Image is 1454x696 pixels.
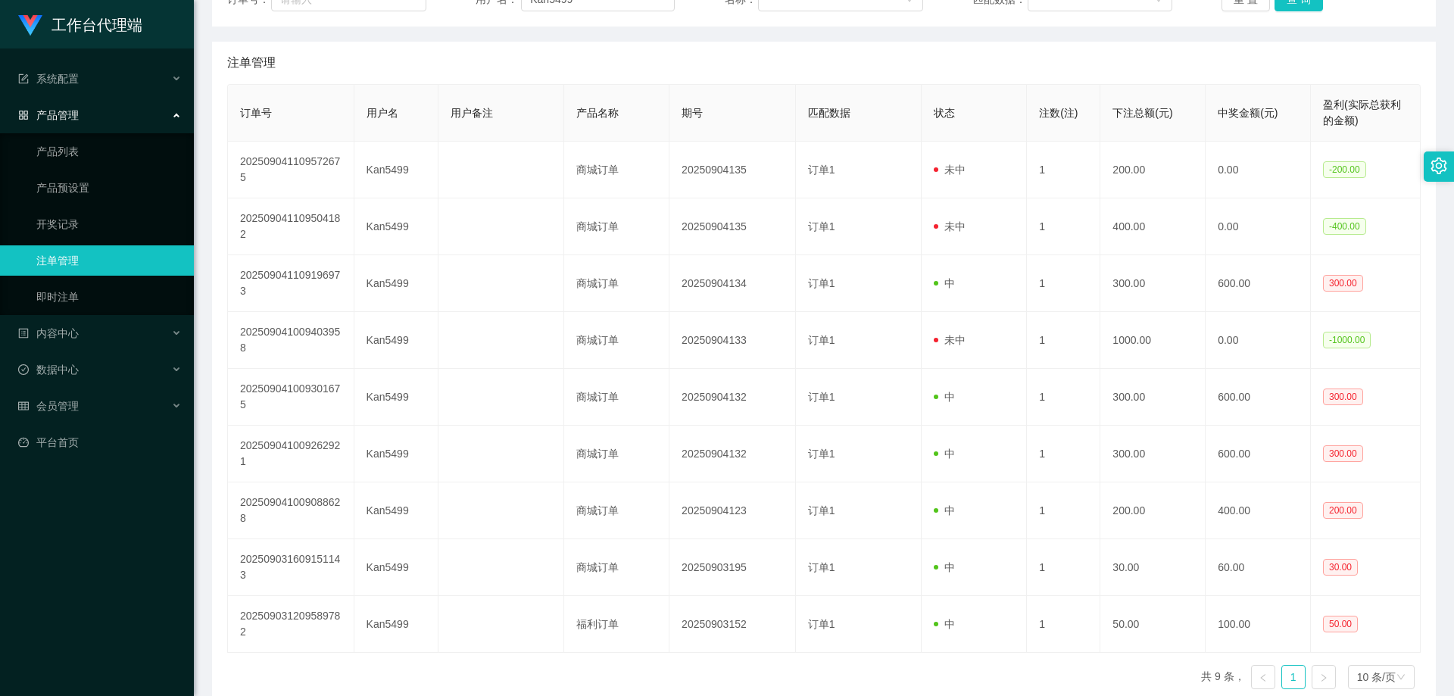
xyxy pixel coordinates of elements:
[240,107,272,119] span: 订单号
[669,426,796,482] td: 20250904132
[18,401,29,411] i: 图标: table
[228,426,354,482] td: 202509041009262921
[1112,107,1172,119] span: 下注总额(元)
[1206,596,1311,653] td: 100.00
[18,18,142,30] a: 工作台代理端
[808,561,835,573] span: 订单1
[354,539,438,596] td: Kan5499
[564,539,669,596] td: 商城订单
[1100,255,1206,312] td: 300.00
[228,369,354,426] td: 202509041009301675
[1281,665,1306,689] li: 1
[1027,426,1100,482] td: 1
[934,618,955,630] span: 中
[354,482,438,539] td: Kan5499
[1100,198,1206,255] td: 400.00
[51,1,142,49] h1: 工作台代理端
[1206,369,1311,426] td: 600.00
[934,277,955,289] span: 中
[1039,107,1078,119] span: 注数(注)
[36,136,182,167] a: 产品列表
[1027,255,1100,312] td: 1
[934,448,955,460] span: 中
[1323,445,1363,462] span: 300.00
[669,255,796,312] td: 20250904134
[1100,312,1206,369] td: 1000.00
[564,369,669,426] td: 商城订单
[1027,369,1100,426] td: 1
[354,426,438,482] td: Kan5499
[1323,616,1358,632] span: 50.00
[18,73,29,84] i: 图标: form
[1323,332,1371,348] span: -1000.00
[1027,198,1100,255] td: 1
[808,220,835,233] span: 订单1
[18,73,79,85] span: 系统配置
[808,391,835,403] span: 订单1
[1100,539,1206,596] td: 30.00
[1323,161,1366,178] span: -200.00
[669,369,796,426] td: 20250904132
[1100,142,1206,198] td: 200.00
[354,142,438,198] td: Kan5499
[1027,142,1100,198] td: 1
[564,312,669,369] td: 商城订单
[808,334,835,346] span: 订单1
[808,504,835,517] span: 订单1
[682,107,703,119] span: 期号
[18,364,79,376] span: 数据中心
[1100,426,1206,482] td: 300.00
[1323,389,1363,405] span: 300.00
[1206,142,1311,198] td: 0.00
[1323,98,1401,126] span: 盈利(实际总获利的金额)
[564,142,669,198] td: 商城订单
[367,107,398,119] span: 用户名
[669,539,796,596] td: 20250903195
[227,54,276,72] span: 注单管理
[18,109,79,121] span: 产品管理
[36,245,182,276] a: 注单管理
[1027,312,1100,369] td: 1
[564,198,669,255] td: 商城订单
[564,255,669,312] td: 商城订单
[36,209,182,239] a: 开奖记录
[1027,596,1100,653] td: 1
[564,596,669,653] td: 福利订单
[808,164,835,176] span: 订单1
[1251,665,1275,689] li: 上一页
[36,282,182,312] a: 即时注单
[934,561,955,573] span: 中
[1206,426,1311,482] td: 600.00
[808,618,835,630] span: 订单1
[1282,666,1305,688] a: 1
[1431,158,1447,174] i: 图标: setting
[354,369,438,426] td: Kan5499
[934,504,955,517] span: 中
[1323,559,1358,576] span: 30.00
[354,255,438,312] td: Kan5499
[1100,596,1206,653] td: 50.00
[1027,482,1100,539] td: 1
[1259,673,1268,682] i: 图标: left
[354,596,438,653] td: Kan5499
[18,427,182,457] a: 图标: dashboard平台首页
[564,426,669,482] td: 商城订单
[354,198,438,255] td: Kan5499
[18,327,79,339] span: 内容中心
[576,107,619,119] span: 产品名称
[228,255,354,312] td: 202509041109196973
[18,364,29,375] i: 图标: check-circle-o
[228,482,354,539] td: 202509041009088628
[18,328,29,339] i: 图标: profile
[1218,107,1278,119] span: 中奖金额(元)
[1323,502,1363,519] span: 200.00
[1201,665,1245,689] li: 共 9 条，
[669,312,796,369] td: 20250904133
[451,107,493,119] span: 用户备注
[934,164,966,176] span: 未中
[228,539,354,596] td: 202509031609151143
[18,400,79,412] span: 会员管理
[669,142,796,198] td: 20250904135
[934,334,966,346] span: 未中
[1206,255,1311,312] td: 600.00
